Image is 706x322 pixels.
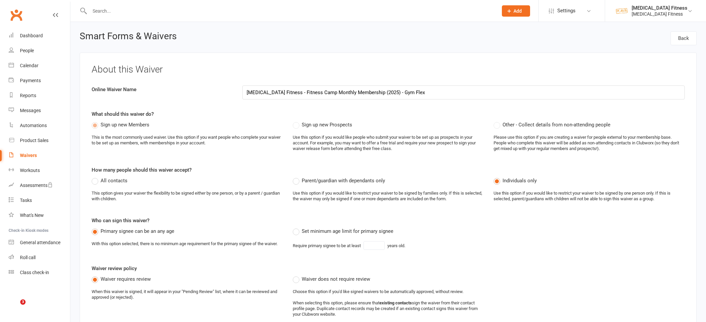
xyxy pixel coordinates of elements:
[20,168,40,173] div: Workouts
[101,177,127,184] span: All contacts
[9,118,70,133] a: Automations
[9,193,70,208] a: Tasks
[503,177,537,184] span: Individuals only
[9,163,70,178] a: Workouts
[92,166,192,174] label: How many people should this waiver accept?
[20,33,43,38] div: Dashboard
[293,135,484,152] div: Use this option if you would like people who submit your waiver to be set up as prospects in your...
[9,148,70,163] a: Waivers
[20,183,53,188] div: Assessments
[92,191,283,202] div: This option gives your waiver the flexibility to be signed either by one person, or by a parent /...
[9,43,70,58] a: People
[632,11,687,17] div: [MEDICAL_DATA] Fitness
[503,121,610,128] span: Other - Collect details from non-attending people
[9,73,70,88] a: Payments
[20,138,48,143] div: Product Sales
[9,265,70,280] a: Class kiosk mode
[80,31,177,43] h2: Smart Forms & Waivers
[101,121,149,128] span: Sign up new Members
[20,123,47,128] div: Automations
[9,178,70,193] a: Assessments
[557,3,576,18] span: Settings
[379,300,412,305] strong: existing contacts
[293,191,484,202] div: Use this option if you would like to restrict your waiver to be signed by families only. If this ...
[20,299,26,305] span: 3
[92,264,137,272] label: Waiver review policy
[20,63,39,68] div: Calendar
[9,235,70,250] a: General attendance kiosk mode
[7,299,23,315] iframe: Intercom live chat
[302,275,370,282] span: Waiver does not require review
[92,110,154,118] label: What should this waiver do?
[92,217,149,225] label: Who can sign this waiver?
[20,255,36,260] div: Roll call
[9,133,70,148] a: Product Sales
[20,240,60,245] div: General attendance
[302,177,385,184] span: Parent/guardian with dependants only
[302,121,352,128] span: Sign up new Prospects
[502,5,530,17] button: Add
[8,7,25,23] a: Clubworx
[9,58,70,73] a: Calendar
[20,108,41,113] div: Messages
[20,153,37,158] div: Waivers
[9,103,70,118] a: Messages
[9,250,70,265] a: Roll call
[92,65,685,75] h3: About this Waiver
[101,227,174,234] span: Primary signee can be an any age
[494,135,685,152] div: Please use this option if you are creating a waiver for people external to your membership base. ...
[92,241,277,247] div: With this option selected, there is no minimum age requirement for the primary signee of the waiver.
[92,135,283,146] div: This is the most commonly used waiver. Use this option if you want people who complete your waive...
[88,6,493,16] input: Search...
[87,85,237,93] label: Online Waiver Name
[101,275,151,282] span: Waiver requires review
[9,208,70,223] a: What's New
[615,4,628,18] img: thumb_image1569280052.png
[20,198,32,203] div: Tasks
[632,5,687,11] div: [MEDICAL_DATA] Fitness
[20,270,49,275] div: Class check-in
[20,48,34,53] div: People
[20,93,36,98] div: Reports
[92,289,283,300] div: When this waiver is signed, it will appear in your "Pending Review" list, where it can be reviewe...
[293,289,484,317] div: Choose this option if you'd like signed waivers to be automatically approved, without review. Whe...
[670,31,697,45] a: Back
[20,78,41,83] div: Payments
[302,227,393,234] span: Set minimum age limit for primary signee
[513,8,522,14] span: Add
[20,213,44,218] div: What's New
[9,88,70,103] a: Reports
[494,191,685,202] div: Use this option if you would like to restrict your waiver to be signed by one person only. If thi...
[9,28,70,43] a: Dashboard
[293,241,405,250] div: Require primary signee to be at least years old.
